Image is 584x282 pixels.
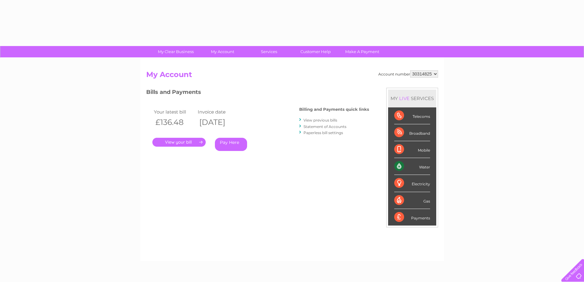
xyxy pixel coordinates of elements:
div: Water [394,158,430,175]
a: Statement of Accounts [303,124,346,129]
td: Invoice date [196,108,240,116]
div: Gas [394,192,430,209]
div: Broadband [394,124,430,141]
a: View previous bills [303,118,337,122]
th: £136.48 [152,116,197,129]
div: MY SERVICES [388,90,436,107]
div: Payments [394,209,430,226]
h4: Billing and Payments quick links [299,107,369,112]
h3: Bills and Payments [146,88,369,99]
a: My Account [197,46,248,57]
a: Services [244,46,294,57]
a: . [152,138,206,147]
a: My Clear Business [151,46,201,57]
div: Mobile [394,141,430,158]
div: LIVE [398,95,411,101]
a: Paperless bill settings [303,130,343,135]
div: Telecoms [394,107,430,124]
th: [DATE] [196,116,240,129]
a: Make A Payment [337,46,387,57]
a: Pay Here [215,138,247,151]
div: Electricity [394,175,430,192]
div: Account number [378,70,438,78]
td: Your latest bill [152,108,197,116]
a: Customer Help [290,46,341,57]
h2: My Account [146,70,438,82]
